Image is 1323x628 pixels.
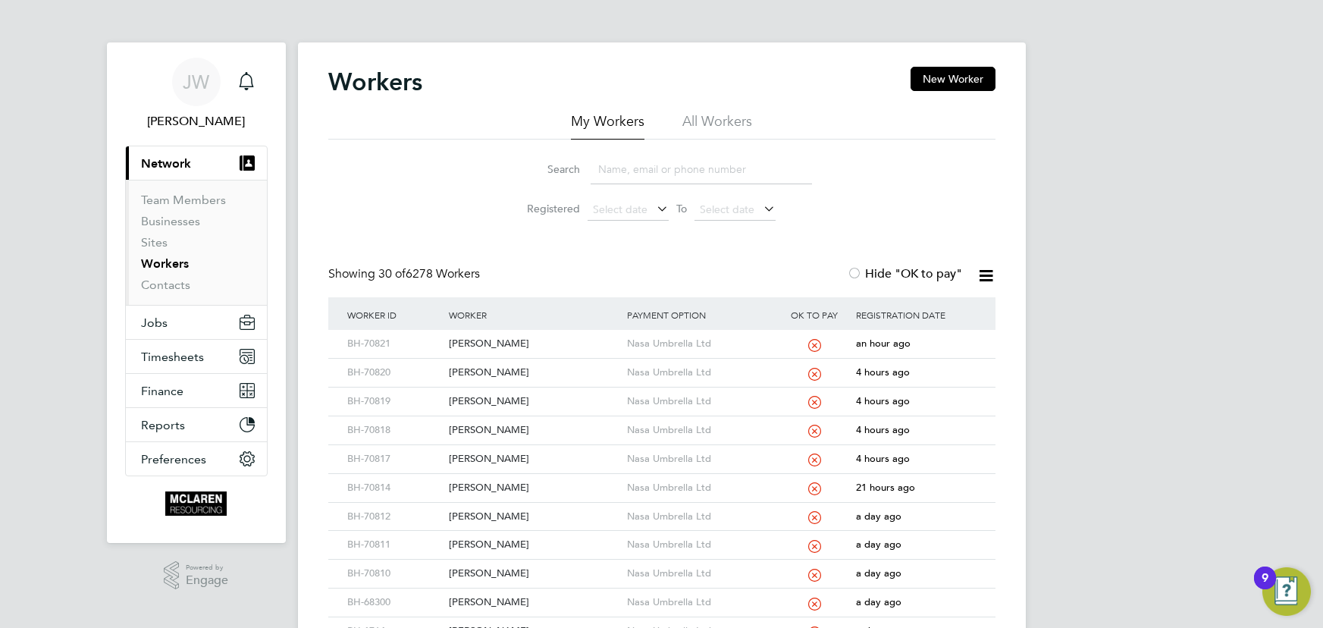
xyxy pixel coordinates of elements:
[445,297,623,332] div: Worker
[593,203,647,216] span: Select date
[911,67,995,91] button: New Worker
[141,418,185,432] span: Reports
[343,502,980,515] a: BH-70812[PERSON_NAME]Nasa Umbrella Ltda day ago
[126,306,267,339] button: Jobs
[186,561,228,574] span: Powered by
[856,510,901,523] span: a day ago
[856,567,901,579] span: a day ago
[126,146,267,180] button: Network
[445,330,623,358] div: [PERSON_NAME]
[378,266,480,281] span: 6278 Workers
[856,337,911,350] span: an hour ago
[165,491,227,516] img: mclaren-logo-retina.png
[343,330,445,358] div: BH-70821
[856,538,901,551] span: a day ago
[445,589,623,617] div: [PERSON_NAME]
[776,297,853,332] div: OK to pay
[126,180,267,305] div: Network
[623,359,776,387] div: Nasa Umbrella Ltd
[343,503,445,531] div: BH-70812
[183,72,209,92] span: JW
[141,235,168,250] a: Sites
[1262,567,1311,616] button: Open Resource Center, 9 new notifications
[126,408,267,441] button: Reports
[328,67,422,97] h2: Workers
[623,474,776,502] div: Nasa Umbrella Ltd
[856,595,901,608] span: a day ago
[141,452,206,466] span: Preferences
[847,266,962,281] label: Hide "OK to pay"
[125,491,268,516] a: Go to home page
[343,445,445,473] div: BH-70817
[126,340,267,373] button: Timesheets
[343,559,980,572] a: BH-70810[PERSON_NAME]Nasa Umbrella Ltda day ago
[1262,578,1268,598] div: 9
[141,278,190,292] a: Contacts
[141,193,226,207] a: Team Members
[623,297,776,332] div: Payment Option
[343,588,980,601] a: BH-68300[PERSON_NAME]Nasa Umbrella Ltda day ago
[672,199,691,218] span: To
[107,42,286,543] nav: Main navigation
[623,531,776,559] div: Nasa Umbrella Ltd
[126,374,267,407] button: Finance
[445,503,623,531] div: [PERSON_NAME]
[126,442,267,476] button: Preferences
[186,574,228,587] span: Engage
[856,423,910,436] span: 4 hours ago
[343,416,445,444] div: BH-70818
[856,452,910,465] span: 4 hours ago
[378,266,406,281] span: 30 of
[512,202,580,215] label: Registered
[141,384,183,398] span: Finance
[856,366,910,378] span: 4 hours ago
[343,387,980,400] a: BH-70819[PERSON_NAME]Nasa Umbrella Ltd4 hours ago
[141,316,168,330] span: Jobs
[445,474,623,502] div: [PERSON_NAME]
[623,416,776,444] div: Nasa Umbrella Ltd
[343,589,445,617] div: BH-68300
[682,112,752,140] li: All Workers
[343,388,445,416] div: BH-70819
[623,589,776,617] div: Nasa Umbrella Ltd
[343,531,445,559] div: BH-70811
[623,445,776,473] div: Nasa Umbrella Ltd
[445,416,623,444] div: [PERSON_NAME]
[856,481,915,494] span: 21 hours ago
[571,112,644,140] li: My Workers
[141,350,204,364] span: Timesheets
[343,530,980,543] a: BH-70811[PERSON_NAME]Nasa Umbrella Ltda day ago
[623,560,776,588] div: Nasa Umbrella Ltd
[591,155,812,184] input: Name, email or phone number
[343,444,980,457] a: BH-70817[PERSON_NAME]Nasa Umbrella Ltd4 hours ago
[343,359,445,387] div: BH-70820
[343,473,980,486] a: BH-70814[PERSON_NAME]Nasa Umbrella Ltd21 hours ago
[445,359,623,387] div: [PERSON_NAME]
[343,297,445,332] div: Worker ID
[445,560,623,588] div: [PERSON_NAME]
[852,297,980,332] div: Registration Date
[700,203,754,216] span: Select date
[343,560,445,588] div: BH-70810
[141,214,200,228] a: Businesses
[125,58,268,130] a: JW[PERSON_NAME]
[343,474,445,502] div: BH-70814
[343,329,980,342] a: BH-70821[PERSON_NAME]Nasa Umbrella Ltdan hour ago
[141,156,191,171] span: Network
[141,256,189,271] a: Workers
[164,561,228,590] a: Powered byEngage
[856,394,910,407] span: 4 hours ago
[343,416,980,429] a: BH-70818[PERSON_NAME]Nasa Umbrella Ltd4 hours ago
[445,445,623,473] div: [PERSON_NAME]
[623,388,776,416] div: Nasa Umbrella Ltd
[512,162,580,176] label: Search
[125,112,268,130] span: Jane Weitzman
[623,330,776,358] div: Nasa Umbrella Ltd
[343,358,980,371] a: BH-70820[PERSON_NAME]Nasa Umbrella Ltd4 hours ago
[445,388,623,416] div: [PERSON_NAME]
[623,503,776,531] div: Nasa Umbrella Ltd
[445,531,623,559] div: [PERSON_NAME]
[328,266,483,282] div: Showing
